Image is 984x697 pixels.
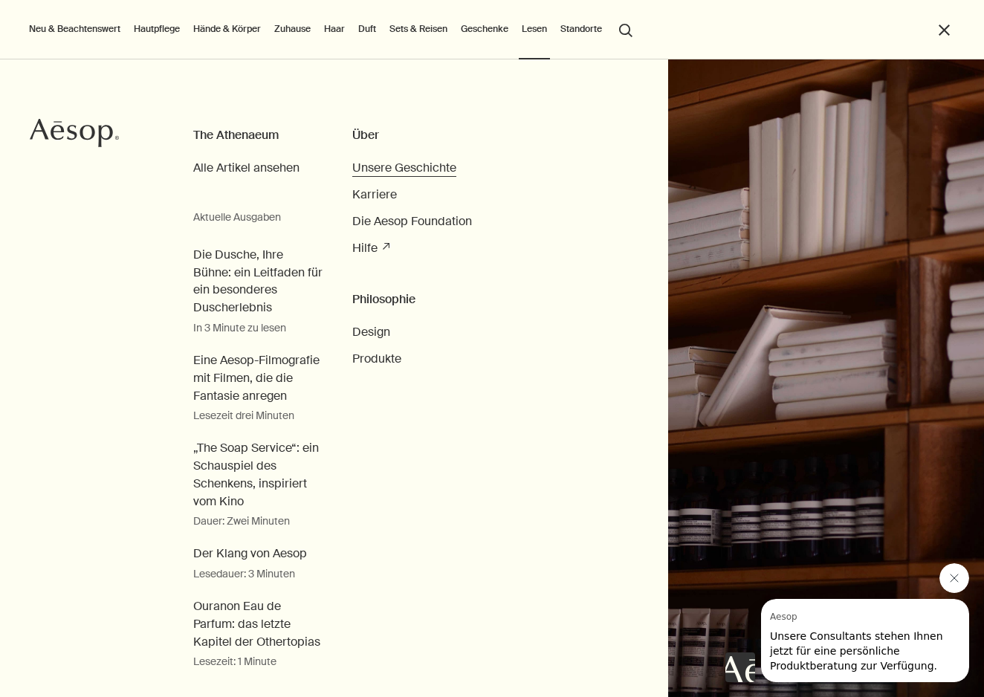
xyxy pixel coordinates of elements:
[193,160,300,175] span: Alle Artikel ansehen
[193,408,323,424] small: Lesezeit drei Minuten
[352,213,472,229] span: Die Aesop Foundation
[30,118,119,148] svg: Aesop
[193,246,323,336] a: Die Dusche, Ihre Bühne: ein Leitfaden für ein besonderes DuscherlebnisIn 3 Minute zu lesen
[352,324,390,340] span: Design
[193,439,323,510] span: „The Soap Service“: ein Schauspiel des Schenkens, inspiriert vom Kino
[193,439,323,529] a: „The Soap Service“: ein Schauspiel des Schenkens, inspiriert vom KinoDauer: Zwei Minuten
[352,240,378,256] span: Hilfe
[352,323,390,341] a: Design
[612,15,639,43] button: Menüpunkt "Suche" öffnen
[352,126,481,144] h3: Über
[193,654,323,670] small: Lesezeit: 1 Minute
[352,159,456,177] a: Unsere Geschichte
[193,210,323,224] small: Aktuelle Ausgaben
[352,160,456,175] span: Unsere Geschichte
[190,20,264,38] a: Hände & Körper
[193,566,307,582] small: Lesedauer: 3 Minuten
[193,351,323,424] a: Eine Aesop-Filmografie mit Filmen, die die Fantasie anregenLesezeit drei Minuten
[193,597,323,650] span: Ouranon Eau de Parfum: das letzte Kapitel der Othertopias
[352,351,401,366] span: Produkte
[352,186,397,204] a: Karriere
[352,187,397,202] span: Karriere
[519,20,550,38] a: Lesen
[352,350,401,368] a: Produkte
[271,20,314,38] a: Zuhause
[131,20,183,38] a: Hautpflege
[352,291,481,308] h3: Philosophie
[939,563,969,593] iframe: Nachricht von Aesop schließen
[386,20,450,38] a: Sets & Reisen
[352,213,472,230] a: Die Aesop Foundation
[352,239,389,257] a: Hilfe
[725,563,969,682] div: Aesop sagt „Unsere Consultants stehen Ihnen jetzt für eine persönliche Produktberatung zur Verfüg...
[761,599,969,682] iframe: Nachricht von Aesop
[193,597,323,670] a: Ouranon Eau de Parfum: das letzte Kapitel der OthertopiasLesezeit: 1 Minute
[458,20,511,38] a: Geschenke
[193,513,323,529] small: Dauer: Zwei Minuten
[557,20,605,38] button: Standorte
[355,20,379,38] a: Duft
[193,351,323,404] span: Eine Aesop-Filmografie mit Filmen, die die Fantasie anregen
[668,59,984,697] img: Shelves containing books and a range of Aesop products in amber bottles and cream tubes.
[193,159,300,177] a: Alle Artikel ansehen
[193,320,323,336] small: In 3 Minute zu lesen
[193,545,307,582] a: Der Klang von AesopLesedauer: 3 Minuten
[26,114,123,155] a: Aesop
[725,652,755,682] iframe: Kein Inhalt
[193,545,307,563] span: Der Klang von Aesop
[193,246,323,317] span: Die Dusche, Ihre Bühne: ein Leitfaden für ein besonderes Duscherlebnis
[321,20,348,38] a: Haar
[193,126,323,144] h3: The Athenaeum
[936,22,953,39] button: Schließen Sie das Menü
[26,20,123,38] button: Neu & Beachtenswert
